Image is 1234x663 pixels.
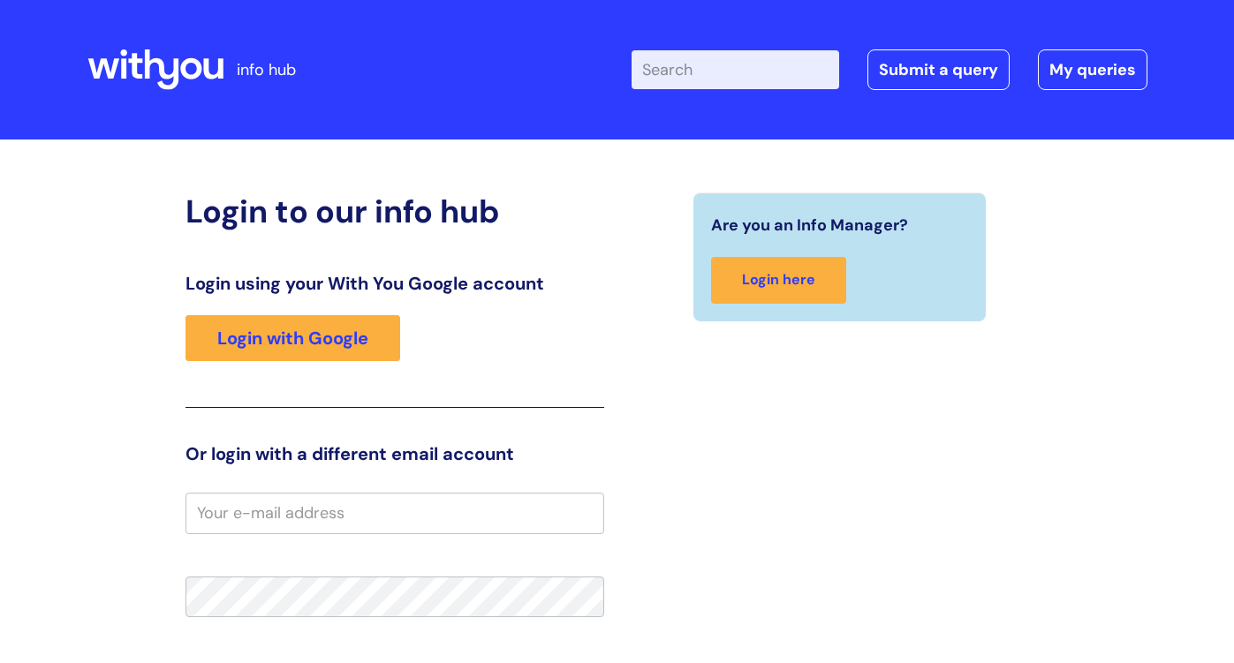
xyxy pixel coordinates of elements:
[1038,49,1147,90] a: My queries
[185,443,604,464] h3: Or login with a different email account
[185,315,400,361] a: Login with Google
[632,50,839,89] input: Search
[711,257,846,304] a: Login here
[185,192,604,230] h2: Login to our info hub
[711,211,908,239] span: Are you an Info Manager?
[185,273,604,294] h3: Login using your With You Google account
[185,493,604,533] input: Your e-mail address
[237,56,296,84] p: info hub
[867,49,1010,90] a: Submit a query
